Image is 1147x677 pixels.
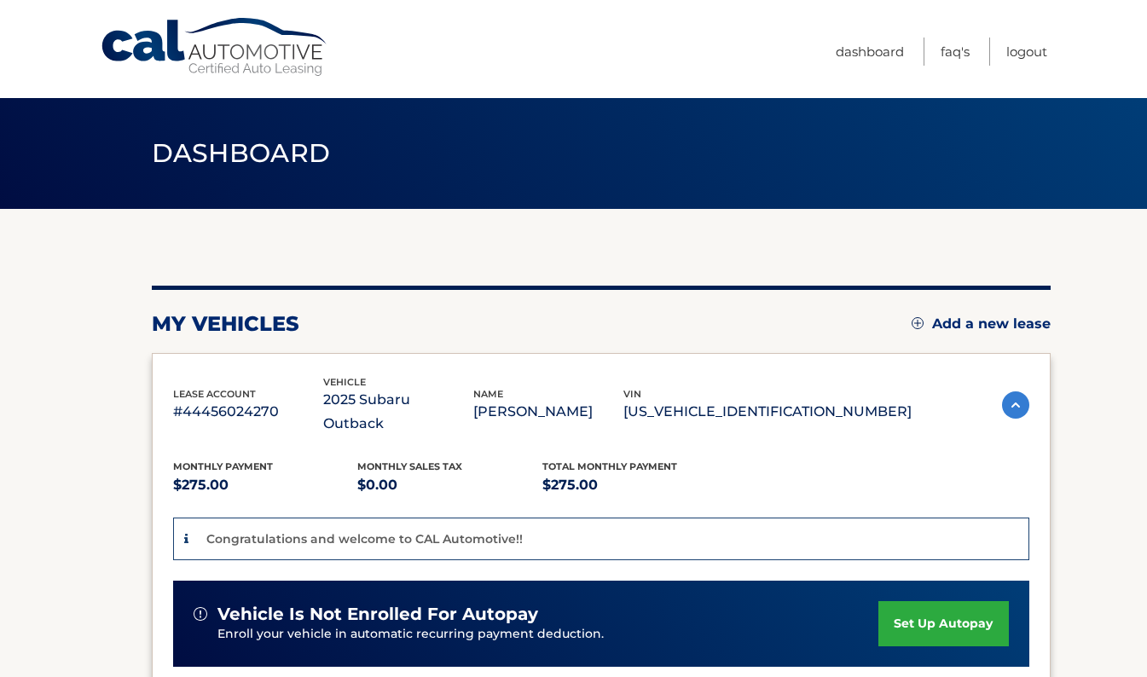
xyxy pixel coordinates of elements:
p: $275.00 [173,473,358,497]
h2: my vehicles [152,311,299,337]
span: vehicle [323,376,366,388]
span: vin [623,388,641,400]
a: Cal Automotive [100,17,330,78]
a: Dashboard [836,38,904,66]
img: alert-white.svg [194,607,207,621]
a: Logout [1006,38,1047,66]
span: name [473,388,503,400]
img: add.svg [912,317,924,329]
p: 2025 Subaru Outback [323,388,473,436]
p: #44456024270 [173,400,323,424]
a: FAQ's [941,38,970,66]
p: $0.00 [357,473,542,497]
a: Add a new lease [912,315,1051,333]
span: Dashboard [152,137,331,169]
span: Monthly Payment [173,460,273,472]
span: Total Monthly Payment [542,460,677,472]
p: [US_VEHICLE_IDENTIFICATION_NUMBER] [623,400,912,424]
span: vehicle is not enrolled for autopay [217,604,538,625]
p: Congratulations and welcome to CAL Automotive!! [206,531,523,547]
img: accordion-active.svg [1002,391,1029,419]
span: Monthly sales Tax [357,460,462,472]
span: lease account [173,388,256,400]
p: $275.00 [542,473,727,497]
p: Enroll your vehicle in automatic recurring payment deduction. [217,625,879,644]
a: set up autopay [878,601,1008,646]
p: [PERSON_NAME] [473,400,623,424]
